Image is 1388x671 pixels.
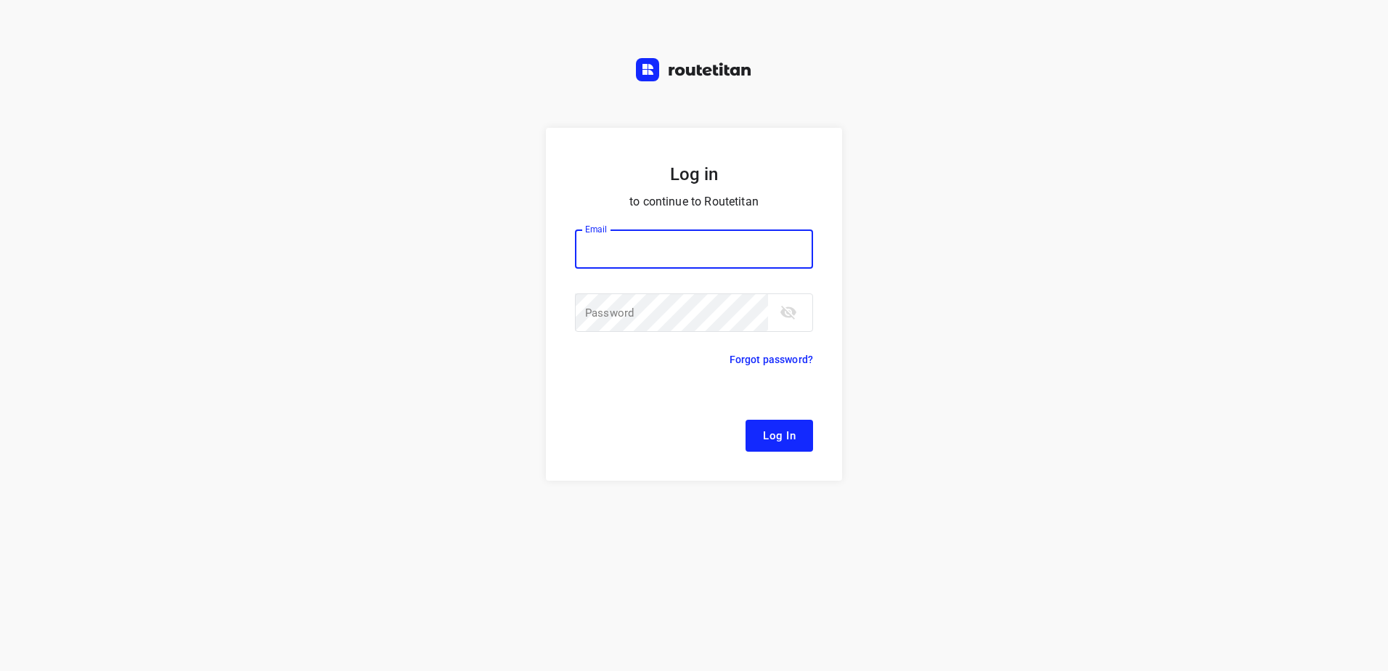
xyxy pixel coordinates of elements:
[746,420,813,452] button: Log In
[575,192,813,212] p: to continue to Routetitan
[575,163,813,186] h5: Log in
[763,426,796,445] span: Log In
[636,58,752,81] img: Routetitan
[730,351,813,368] p: Forgot password?
[774,298,803,327] button: toggle password visibility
